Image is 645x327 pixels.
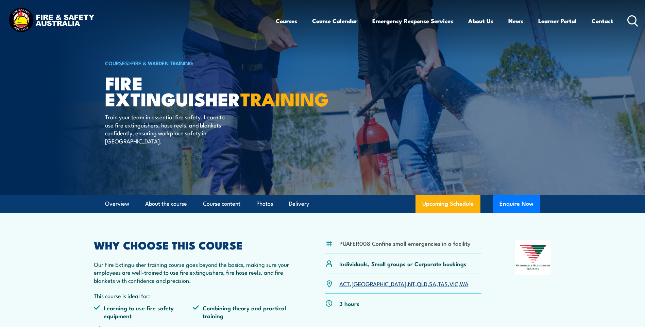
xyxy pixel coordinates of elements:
a: Courses [276,12,297,30]
a: Contact [592,12,613,30]
a: SA [429,279,436,288]
a: VIC [449,279,458,288]
a: Upcoming Schedule [415,195,480,213]
a: Delivery [289,195,309,213]
button: Enquire Now [493,195,540,213]
a: QLD [417,279,427,288]
li: Learning to use fire safety equipment [94,304,193,320]
a: WA [460,279,469,288]
h6: > [105,59,273,67]
strong: TRAINING [240,84,329,113]
p: Train your team in essential fire safety. Learn to use fire extinguishers, hose reels, and blanke... [105,113,229,145]
li: PUAFER008 Confine small emergencies in a facility [339,239,471,247]
a: News [508,12,523,30]
a: [GEOGRAPHIC_DATA] [352,279,406,288]
a: Course Calendar [312,12,357,30]
p: 3 hours [339,299,359,307]
p: , , , , , , , [339,280,469,288]
li: Combining theory and practical training [193,304,292,320]
a: Learner Portal [538,12,577,30]
p: Our Fire Extinguisher training course goes beyond the basics, making sure your employees are well... [94,260,292,284]
p: This course is ideal for: [94,292,292,299]
h2: WHY CHOOSE THIS COURSE [94,240,292,249]
a: About the course [145,195,187,213]
img: Nationally Recognised Training logo. [515,240,551,275]
a: Course content [203,195,240,213]
a: Overview [105,195,129,213]
a: COURSES [105,59,128,67]
a: TAS [438,279,448,288]
a: Fire & Warden Training [131,59,193,67]
p: Individuals, Small groups or Corporate bookings [339,260,466,268]
h1: Fire Extinguisher [105,75,273,106]
a: Photos [256,195,273,213]
a: ACT [339,279,350,288]
a: NT [408,279,415,288]
a: About Us [468,12,493,30]
a: Emergency Response Services [372,12,453,30]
